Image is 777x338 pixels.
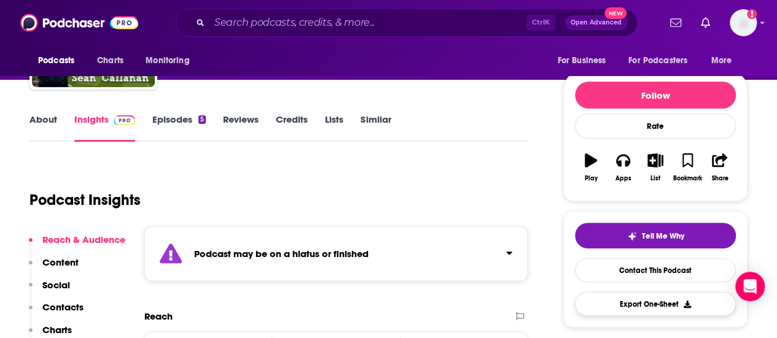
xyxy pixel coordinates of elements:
[146,52,189,69] span: Monitoring
[29,191,141,209] h1: Podcast Insights
[575,223,736,248] button: tell me why sparkleTell Me Why
[604,7,627,19] span: New
[209,13,526,33] input: Search podcasts, credits, & more...
[557,52,606,69] span: For Business
[639,145,671,190] button: List
[711,175,728,182] div: Share
[144,310,173,322] h2: Reach
[42,234,125,245] p: Reach & Audience
[38,52,74,69] span: Podcasts
[747,9,757,19] svg: Add a profile image
[549,49,621,72] button: open menu
[223,113,259,142] a: Reviews
[671,145,703,190] button: Bookmark
[620,49,705,72] button: open menu
[144,226,528,281] section: Click to expand status details
[575,292,736,316] button: Export One-Sheet
[627,231,637,241] img: tell me why sparkle
[29,113,57,142] a: About
[42,324,72,336] p: Charts
[42,301,84,313] p: Contacts
[276,113,308,142] a: Credits
[571,20,622,26] span: Open Advanced
[704,145,736,190] button: Share
[730,9,757,36] button: Show profile menu
[198,115,206,124] div: 5
[361,113,391,142] a: Similar
[194,248,369,259] strong: Podcast may be on a hiatus or finished
[89,49,131,72] a: Charts
[711,52,732,69] span: More
[29,301,84,324] button: Contacts
[730,9,757,36] img: User Profile
[735,272,765,301] div: Open Intercom Messenger
[114,115,135,125] img: Podchaser Pro
[696,12,715,33] a: Show notifications dropdown
[665,12,686,33] a: Show notifications dropdown
[650,175,660,182] div: List
[575,258,736,282] a: Contact This Podcast
[29,256,79,279] button: Content
[628,52,687,69] span: For Podcasters
[176,9,638,37] div: Search podcasts, credits, & more...
[74,113,135,142] a: InsightsPodchaser Pro
[575,113,736,139] div: Rate
[325,113,343,142] a: Lists
[575,145,607,190] button: Play
[20,11,138,34] img: Podchaser - Follow, Share and Rate Podcasts
[29,49,90,72] button: open menu
[642,231,684,241] span: Tell Me Why
[29,279,70,302] button: Social
[42,279,70,291] p: Social
[565,15,627,30] button: Open AdvancedNew
[615,175,631,182] div: Apps
[152,113,206,142] a: Episodes5
[673,175,702,182] div: Bookmark
[526,15,555,31] span: Ctrl K
[29,234,125,256] button: Reach & Audience
[607,145,639,190] button: Apps
[575,82,736,109] button: Follow
[703,49,748,72] button: open menu
[137,49,205,72] button: open menu
[97,52,123,69] span: Charts
[42,256,79,268] p: Content
[730,9,757,36] span: Logged in as ahusic2015
[585,175,598,182] div: Play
